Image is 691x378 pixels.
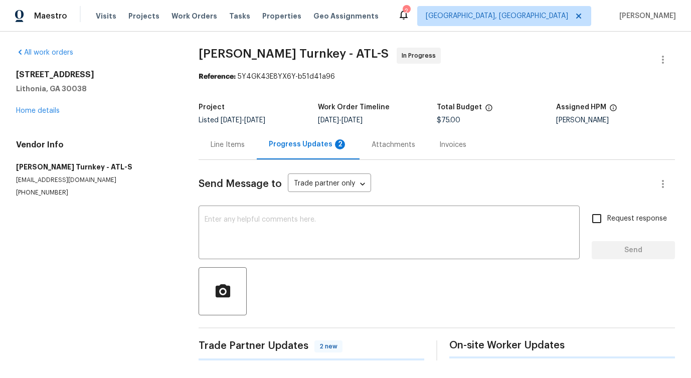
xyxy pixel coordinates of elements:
[16,162,175,172] h5: [PERSON_NAME] Turnkey - ATL-S
[607,214,667,224] span: Request response
[485,104,493,117] span: The total cost of line items that have been proposed by Opendoor. This sum includes line items th...
[199,179,282,189] span: Send Message to
[16,188,175,197] p: [PHONE_NUMBER]
[199,48,389,60] span: [PERSON_NAME] Turnkey - ATL-S
[34,11,67,21] span: Maestro
[199,104,225,111] h5: Project
[128,11,159,21] span: Projects
[199,73,236,80] b: Reference:
[318,117,339,124] span: [DATE]
[335,139,345,149] div: 2
[199,72,675,82] div: 5Y4GK43E8YX6Y-b51d41a96
[199,117,265,124] span: Listed
[269,139,348,149] div: Progress Updates
[16,49,73,56] a: All work orders
[16,176,175,184] p: [EMAIL_ADDRESS][DOMAIN_NAME]
[229,13,250,20] span: Tasks
[556,117,675,124] div: [PERSON_NAME]
[403,6,410,16] div: 2
[16,140,175,150] h4: Vendor Info
[16,84,175,94] h5: Lithonia, GA 30038
[426,11,568,21] span: [GEOGRAPHIC_DATA], [GEOGRAPHIC_DATA]
[199,340,424,352] span: Trade Partner Updates
[262,11,301,21] span: Properties
[221,117,265,124] span: -
[556,104,606,111] h5: Assigned HPM
[96,11,116,21] span: Visits
[318,104,390,111] h5: Work Order Timeline
[313,11,379,21] span: Geo Assignments
[437,104,482,111] h5: Total Budget
[439,140,466,150] div: Invoices
[244,117,265,124] span: [DATE]
[318,117,363,124] span: -
[16,107,60,114] a: Home details
[288,176,371,193] div: Trade partner only
[171,11,217,21] span: Work Orders
[609,104,617,117] span: The hpm assigned to this work order.
[437,117,460,124] span: $75.00
[372,140,415,150] div: Attachments
[211,140,245,150] div: Line Items
[402,51,440,61] span: In Progress
[449,340,675,350] span: On-site Worker Updates
[221,117,242,124] span: [DATE]
[315,341,341,351] span: 2 new
[341,117,363,124] span: [DATE]
[615,11,676,21] span: [PERSON_NAME]
[16,70,175,80] h2: [STREET_ADDRESS]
